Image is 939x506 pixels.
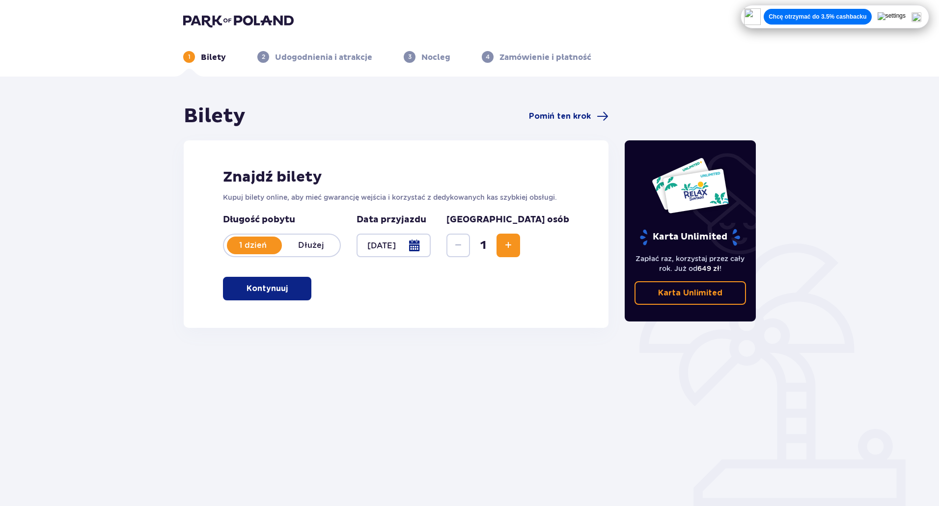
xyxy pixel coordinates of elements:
[635,281,746,305] a: Karta Unlimited
[499,52,591,63] p: Zamówienie i płatność
[282,240,340,251] p: Dłużej
[262,53,265,61] p: 2
[658,288,722,298] p: Karta Unlimited
[223,277,311,300] button: Kontynuuj
[529,111,591,122] span: Pomiń ten krok
[486,53,490,61] p: 4
[183,14,294,27] img: Park of Poland logo
[497,234,520,257] button: Increase
[408,53,412,61] p: 3
[421,52,450,63] p: Nocleg
[472,238,495,253] span: 1
[184,104,246,129] h1: Bilety
[635,254,746,273] p: Zapłać raz, korzystaj przez cały rok. Już od !
[224,240,282,251] p: 1 dzień
[446,214,569,226] p: [GEOGRAPHIC_DATA] osób
[697,265,719,272] span: 649 zł
[446,234,470,257] button: Decrease
[529,110,608,122] a: Pomiń ten krok
[223,192,569,202] p: Kupuj bilety online, aby mieć gwarancję wejścia i korzystać z dedykowanych kas szybkiej obsługi.
[639,229,741,246] p: Karta Unlimited
[357,214,426,226] p: Data przyjazdu
[223,214,341,226] p: Długość pobytu
[275,52,372,63] p: Udogodnienia i atrakcje
[201,52,226,63] p: Bilety
[223,168,569,186] h2: Znajdź bilety
[247,283,288,294] p: Kontynuuj
[188,53,191,61] p: 1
